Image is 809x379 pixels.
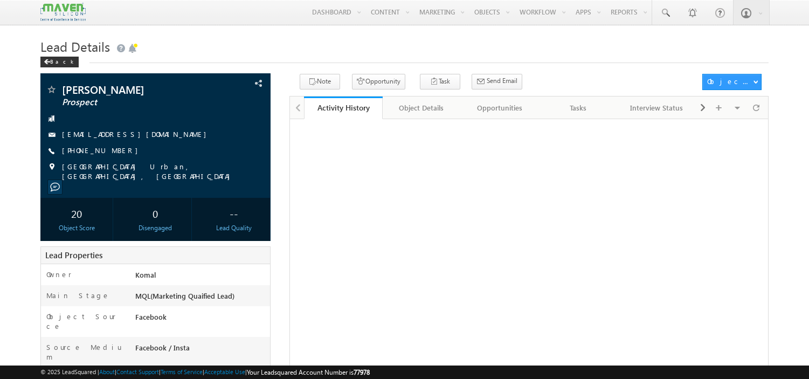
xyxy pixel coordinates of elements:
[702,74,762,90] button: Object Actions
[352,74,405,89] button: Opportunity
[40,3,86,22] img: Custom Logo
[46,291,110,300] label: Main Stage
[43,203,110,223] div: 20
[40,56,84,65] a: Back
[200,203,267,223] div: --
[461,97,539,119] a: Opportunities
[354,368,370,376] span: 77978
[420,74,460,89] button: Task
[626,101,686,114] div: Interview Status
[62,84,205,95] span: [PERSON_NAME]
[62,162,248,181] span: [GEOGRAPHIC_DATA] Urban, [GEOGRAPHIC_DATA], [GEOGRAPHIC_DATA]
[40,38,110,55] span: Lead Details
[304,97,382,119] a: Activity History
[247,368,370,376] span: Your Leadsquared Account Number is
[133,312,270,327] div: Facebook
[472,74,522,89] button: Send Email
[707,77,753,86] div: Object Actions
[43,223,110,233] div: Object Score
[469,101,529,114] div: Opportunities
[122,203,189,223] div: 0
[116,368,159,375] a: Contact Support
[540,97,618,119] a: Tasks
[383,97,461,119] a: Object Details
[62,129,212,139] a: [EMAIL_ADDRESS][DOMAIN_NAME]
[204,368,245,375] a: Acceptable Use
[122,223,189,233] div: Disengaged
[46,342,124,362] label: Source Medium
[40,367,370,377] span: © 2025 LeadSquared | | | | |
[300,74,340,89] button: Note
[40,57,79,67] div: Back
[391,101,451,114] div: Object Details
[618,97,696,119] a: Interview Status
[135,270,156,279] span: Komal
[133,342,270,357] div: Facebook / Insta
[133,291,270,306] div: MQL(Marketing Quaified Lead)
[46,270,72,279] label: Owner
[548,101,608,114] div: Tasks
[62,146,143,156] span: [PHONE_NUMBER]
[45,250,102,260] span: Lead Properties
[46,312,124,331] label: Object Source
[62,97,205,108] span: Prospect
[312,102,374,113] div: Activity History
[200,223,267,233] div: Lead Quality
[99,368,115,375] a: About
[487,76,517,86] span: Send Email
[161,368,203,375] a: Terms of Service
